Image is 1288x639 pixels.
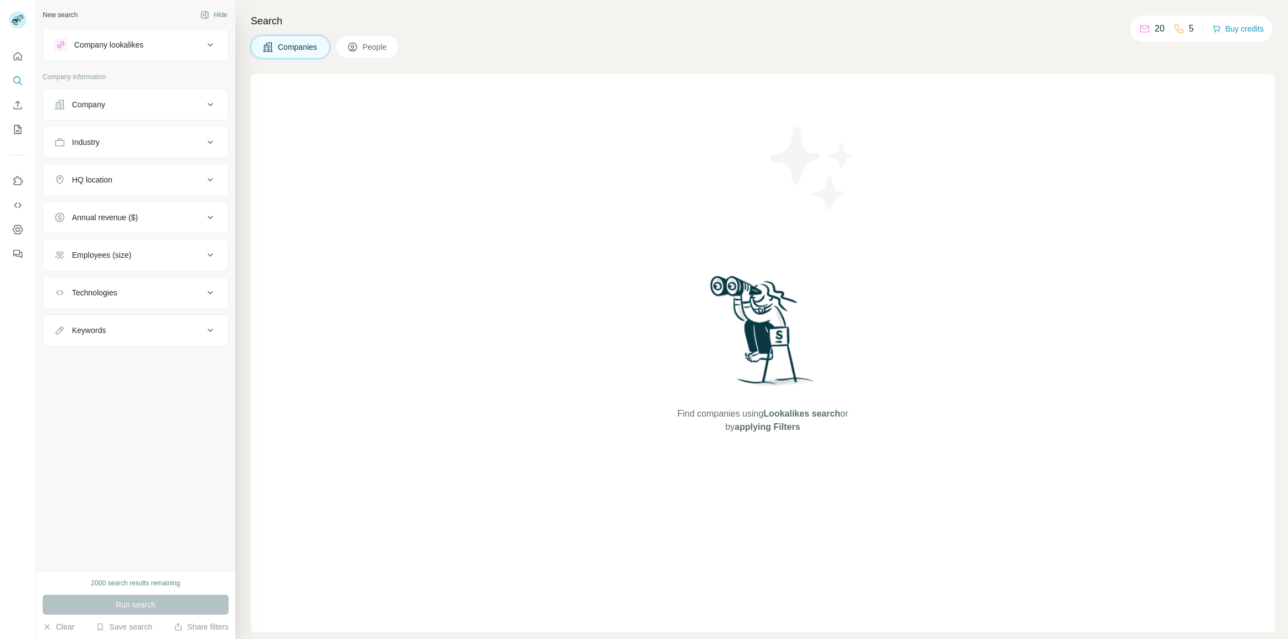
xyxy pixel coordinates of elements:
p: 5 [1189,22,1194,35]
img: Surfe Illustration - Woman searching with binoculars [705,273,820,396]
button: Use Surfe on LinkedIn [9,171,27,191]
p: Company information [43,72,229,82]
button: Dashboard [9,220,27,240]
button: My lists [9,120,27,139]
button: Search [9,71,27,91]
button: Technologies [43,279,228,306]
button: Company [43,91,228,118]
button: Quick start [9,46,27,66]
button: Clear [43,621,74,632]
span: Lookalikes search [763,409,840,418]
button: Industry [43,129,228,155]
h4: Search [251,13,1275,29]
button: Enrich CSV [9,95,27,115]
div: Annual revenue ($) [72,212,138,223]
div: Employees (size) [72,250,131,261]
div: Company lookalikes [74,39,143,50]
div: Technologies [72,287,117,298]
div: HQ location [72,174,112,185]
button: Feedback [9,244,27,264]
div: 2000 search results remaining [91,578,180,588]
button: Buy credits [1212,21,1264,37]
span: Find companies using or by [674,407,851,434]
span: Companies [278,41,318,53]
div: Keywords [72,325,106,336]
button: Use Surfe API [9,195,27,215]
button: Company lookalikes [43,32,228,58]
button: Share filters [174,621,229,632]
button: Employees (size) [43,242,228,268]
p: 20 [1155,22,1165,35]
div: Industry [72,137,100,148]
button: Hide [193,7,235,23]
button: Keywords [43,317,228,344]
button: HQ location [43,167,228,193]
span: applying Filters [734,422,800,432]
div: New search [43,10,77,20]
button: Save search [96,621,152,632]
img: Surfe Illustration - Stars [763,118,862,218]
button: Annual revenue ($) [43,204,228,231]
div: Company [72,99,105,110]
span: People [363,41,388,53]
